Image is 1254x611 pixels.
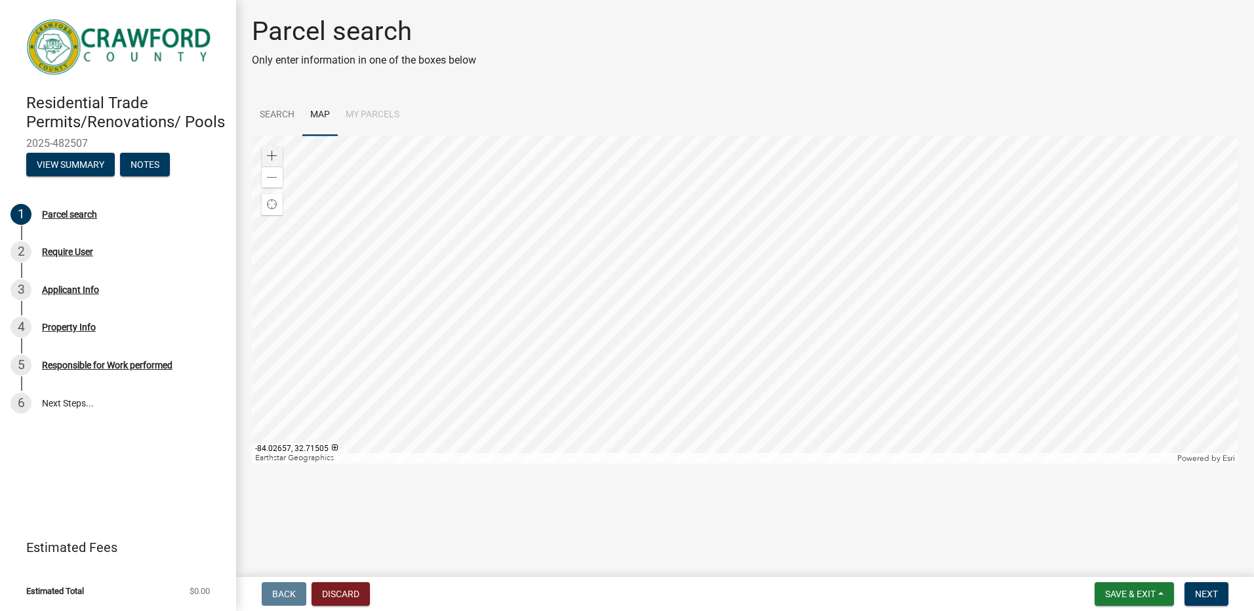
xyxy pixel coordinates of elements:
button: Next [1184,582,1228,606]
div: 4 [10,317,31,338]
a: Search [252,94,302,136]
div: Responsible for Work performed [42,361,172,370]
span: Estimated Total [26,587,84,595]
a: Estimated Fees [10,534,215,561]
div: Find my location [262,194,283,215]
div: Zoom out [262,167,283,187]
div: 3 [10,279,31,300]
a: Esri [1223,454,1235,463]
span: Save & Exit [1105,589,1156,599]
button: Save & Exit [1095,582,1174,606]
span: Back [272,589,296,599]
wm-modal-confirm: Notes [120,160,170,170]
span: $0.00 [190,587,210,595]
button: Discard [312,582,370,606]
div: Property Info [42,323,96,332]
span: 2025-482507 [26,137,210,149]
div: Require User [42,247,93,256]
h4: Residential Trade Permits/Renovations/ Pools [26,94,226,132]
div: 1 [10,204,31,225]
div: 6 [10,393,31,414]
a: Map [302,94,338,136]
button: View Summary [26,153,115,176]
img: Crawford County, Georgia [26,14,215,80]
h1: Parcel search [252,16,476,47]
div: Applicant Info [42,285,99,294]
div: Earthstar Geographics [252,453,1174,463]
p: Only enter information in one of the boxes below [252,52,476,68]
div: 5 [10,355,31,376]
span: Next [1195,589,1218,599]
button: Back [262,582,306,606]
div: Zoom in [262,146,283,167]
div: 2 [10,241,31,262]
div: Powered by [1174,453,1238,463]
div: Parcel search [42,210,97,219]
button: Notes [120,153,170,176]
wm-modal-confirm: Summary [26,160,115,170]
